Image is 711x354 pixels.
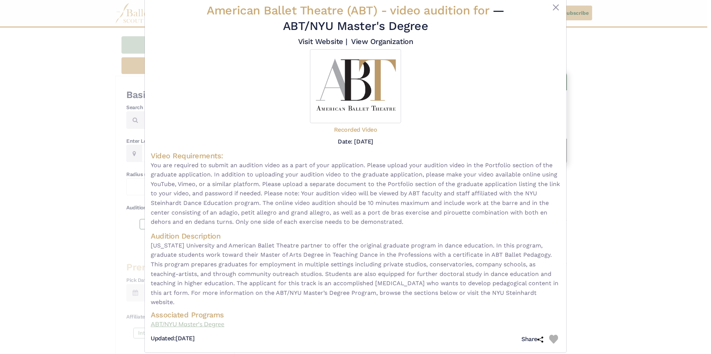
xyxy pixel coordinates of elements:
h5: Recorded Video [334,126,377,134]
h5: Share [521,336,543,343]
span: — ABT/NYU Master's Degree [283,3,504,33]
a: View Organization [351,37,413,46]
h4: Audition Description [151,231,560,241]
span: video audition for [390,3,489,17]
h4: Associated Programs [151,310,560,320]
h5: [DATE] [151,335,194,343]
span: Updated: [151,335,176,342]
span: Video Requirements: [151,151,223,160]
img: Logo [310,49,401,123]
button: Close [551,3,560,12]
span: American Ballet Theatre (ABT) - [207,3,493,17]
a: ABT/NYU Master's Degree [151,320,560,329]
span: [US_STATE] University and American Ballet Theatre partner to offer the original graduate program ... [151,241,560,307]
span: You are required to submit an audition video as a part of your application. Please upload your au... [151,161,560,227]
a: Visit Website | [298,37,347,46]
h5: Date: [DATE] [338,138,373,145]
